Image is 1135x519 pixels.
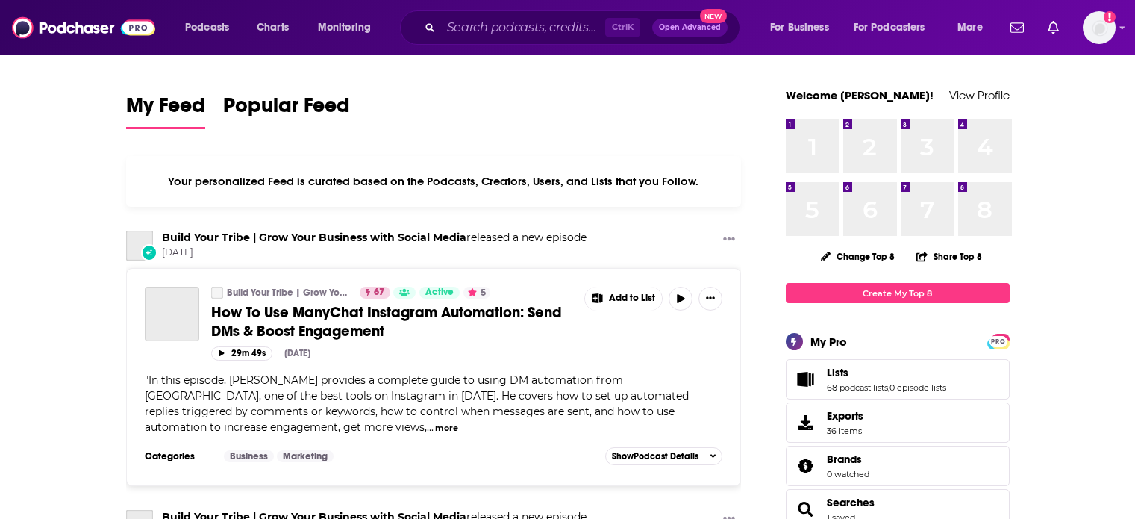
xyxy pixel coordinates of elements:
[786,403,1010,443] a: Exports
[889,382,946,393] a: 0 episode lists
[126,93,205,129] a: My Feed
[700,9,727,23] span: New
[211,287,223,299] a: Build Your Tribe | Grow Your Business with Social Media
[717,231,741,249] button: Show More Button
[827,409,863,423] span: Exports
[854,17,925,38] span: For Podcasters
[162,246,587,259] span: [DATE]
[827,496,875,509] a: Searches
[223,93,350,127] span: Popular Feed
[427,420,434,434] span: ...
[1083,11,1116,44] button: Show profile menu
[947,16,1001,40] button: open menu
[374,285,384,300] span: 67
[827,366,848,379] span: Lists
[770,17,829,38] span: For Business
[425,285,454,300] span: Active
[1083,11,1116,44] span: Logged in as NickG
[791,412,821,433] span: Exports
[223,93,350,129] a: Popular Feed
[1042,15,1065,40] a: Show notifications dropdown
[786,283,1010,303] a: Create My Top 8
[585,287,663,311] button: Show More Button
[989,335,1007,346] a: PRO
[844,16,947,40] button: open menu
[652,19,728,37] button: Open AdvancedNew
[760,16,848,40] button: open menu
[126,231,153,261] a: Build Your Tribe | Grow Your Business with Social Media
[227,287,350,299] a: Build Your Tribe | Grow Your Business with Social Media
[185,17,229,38] span: Podcasts
[277,450,334,462] a: Marketing
[786,446,1010,486] span: Brands
[307,16,390,40] button: open menu
[145,450,212,462] h3: Categories
[827,366,946,379] a: Lists
[247,16,298,40] a: Charts
[257,17,289,38] span: Charts
[810,335,847,349] div: My Pro
[659,24,721,31] span: Open Advanced
[441,16,605,40] input: Search podcasts, credits, & more...
[126,156,742,207] div: Your personalized Feed is curated based on the Podcasts, Creators, Users, and Lists that you Follow.
[145,373,689,434] span: "
[1104,11,1116,23] svg: Add a profile image
[1083,11,1116,44] img: User Profile
[916,242,983,271] button: Share Top 8
[605,18,640,37] span: Ctrl K
[162,231,587,245] h3: released a new episode
[827,469,869,479] a: 0 watched
[435,422,458,435] button: more
[224,450,274,462] a: Business
[414,10,754,45] div: Search podcasts, credits, & more...
[827,426,863,436] span: 36 items
[957,17,983,38] span: More
[211,303,562,341] span: How To Use ManyChat Instagram Automation: Send DMs & Boost Engagement
[612,451,698,461] span: Show Podcast Details
[1004,15,1030,40] a: Show notifications dropdown
[126,93,205,127] span: My Feed
[791,456,821,476] a: Brands
[888,382,889,393] span: ,
[211,346,272,361] button: 29m 49s
[827,453,869,466] a: Brands
[360,287,390,299] a: 67
[812,247,904,266] button: Change Top 8
[786,359,1010,400] span: Lists
[791,369,821,390] a: Lists
[463,287,490,299] button: 5
[827,453,862,466] span: Brands
[318,17,371,38] span: Monitoring
[786,88,934,102] a: Welcome [PERSON_NAME]!
[211,303,574,341] a: How To Use ManyChat Instagram Automation: Send DMs & Boost Engagement
[989,336,1007,347] span: PRO
[698,287,722,311] button: Show More Button
[284,348,310,358] div: [DATE]
[609,293,655,304] span: Add to List
[145,287,199,341] a: How To Use ManyChat Instagram Automation: Send DMs & Boost Engagement
[145,373,689,434] span: In this episode, [PERSON_NAME] provides a complete guide to using DM automation from [GEOGRAPHIC_...
[12,13,155,42] img: Podchaser - Follow, Share and Rate Podcasts
[162,231,466,244] a: Build Your Tribe | Grow Your Business with Social Media
[827,382,888,393] a: 68 podcast lists
[175,16,248,40] button: open menu
[419,287,460,299] a: Active
[949,88,1010,102] a: View Profile
[605,447,723,465] button: ShowPodcast Details
[141,244,157,261] div: New Episode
